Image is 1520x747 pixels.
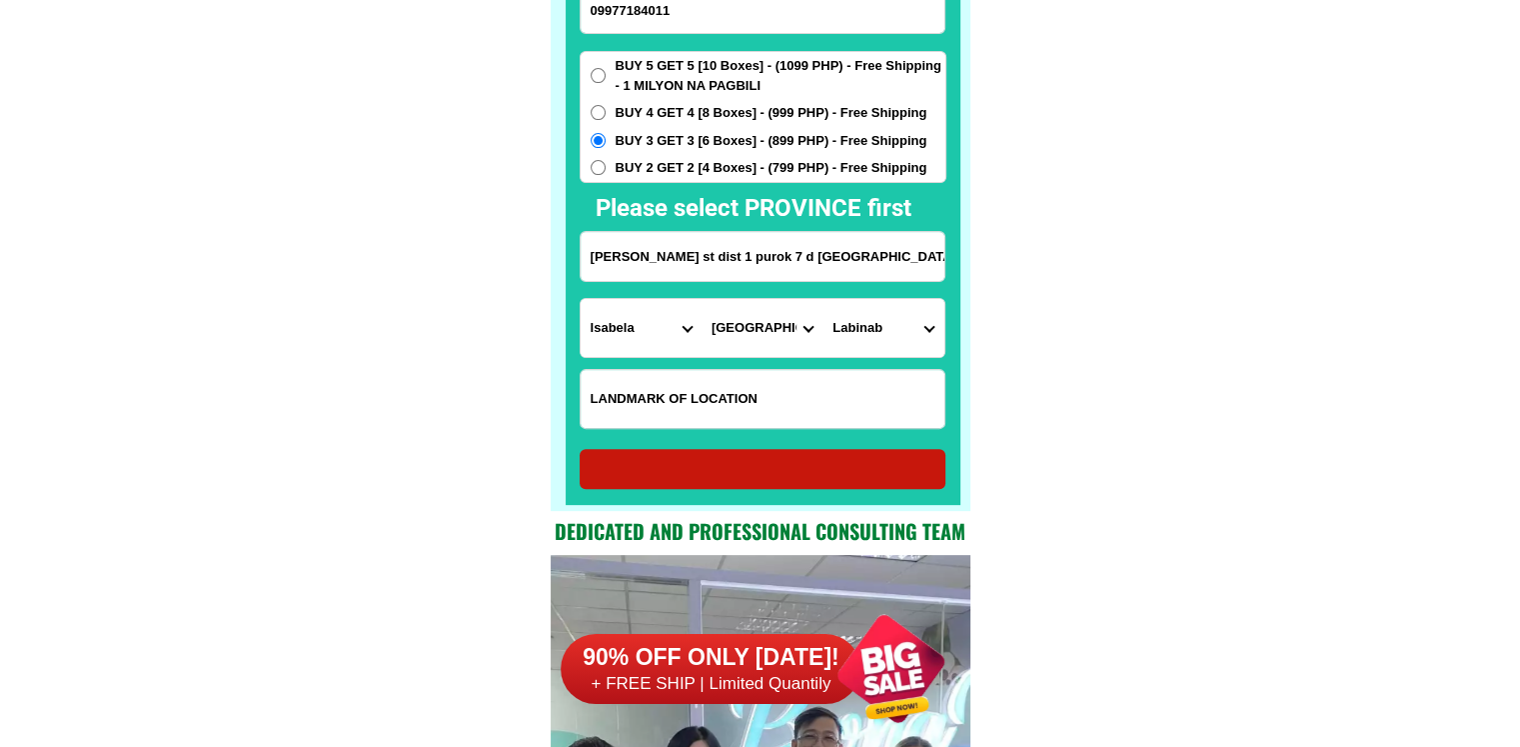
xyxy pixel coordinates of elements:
[616,56,945,95] span: BUY 5 GET 5 [10 Boxes] - (1099 PHP) - Free Shipping - 1 MILYON NA PAGBILI
[591,68,606,83] input: BUY 5 GET 5 [10 Boxes] - (1099 PHP) - Free Shipping - 1 MILYON NA PAGBILI
[561,643,860,673] h6: 90% OFF ONLY [DATE]!
[596,190,1127,226] h2: Please select PROVINCE first
[702,299,822,357] select: Select district
[551,516,970,546] h2: Dedicated and professional consulting team
[616,131,927,151] span: BUY 3 GET 3 [6 Boxes] - (899 PHP) - Free Shipping
[591,105,606,120] input: BUY 4 GET 4 [8 Boxes] - (999 PHP) - Free Shipping
[591,160,606,175] input: BUY 2 GET 2 [4 Boxes] - (799 PHP) - Free Shipping
[581,370,944,428] input: Input LANDMARKOFLOCATION
[591,133,606,148] input: BUY 3 GET 3 [6 Boxes] - (899 PHP) - Free Shipping
[581,232,944,281] input: Input address
[581,299,702,357] select: Select province
[822,299,943,357] select: Select commune
[561,673,860,695] h6: + FREE SHIP | Limited Quantily
[616,158,927,178] span: BUY 2 GET 2 [4 Boxes] - (799 PHP) - Free Shipping
[616,103,927,123] span: BUY 4 GET 4 [8 Boxes] - (999 PHP) - Free Shipping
